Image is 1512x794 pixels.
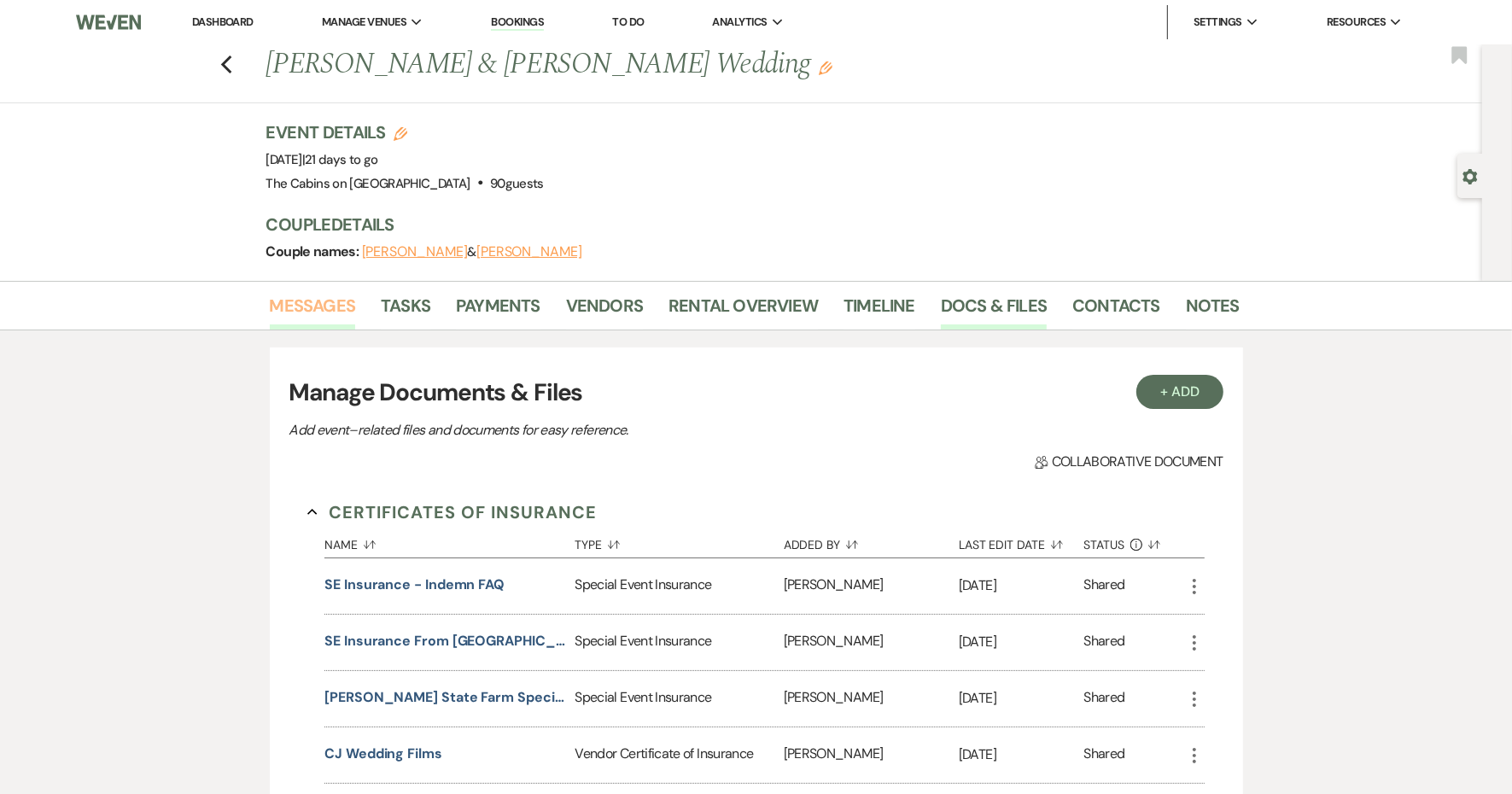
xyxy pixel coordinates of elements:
button: Last Edit Date [959,525,1084,558]
div: Vendor Certificate of Insurance [575,727,783,783]
button: Edit [819,60,832,75]
a: Payments [456,292,540,330]
p: [DATE] [959,575,1084,597]
h3: Manage Documents & Files [289,375,1223,411]
span: Collaborative document [1035,452,1223,472]
div: [PERSON_NAME] [784,615,959,670]
a: To Do [612,15,644,29]
a: Messages [270,292,356,330]
button: Name [324,525,575,558]
button: Status [1084,525,1184,558]
div: [PERSON_NAME] [784,558,959,614]
p: [DATE] [959,744,1084,766]
button: Certificates of Insurance [307,499,597,525]
img: Weven Logo [76,4,141,40]
div: Shared [1084,687,1125,710]
span: | [302,151,378,168]
h1: [PERSON_NAME] & [PERSON_NAME] Wedding [266,44,1031,85]
a: Notes [1186,292,1240,330]
button: Open lead details [1462,167,1478,184]
div: Special Event Insurance [575,558,783,614]
button: Type [575,525,783,558]
span: Resources [1327,14,1386,31]
span: [DATE] [266,151,378,168]
p: [DATE] [959,631,1084,653]
a: Tasks [381,292,430,330]
div: Shared [1084,575,1125,598]
div: [PERSON_NAME] [784,671,959,727]
h3: Couple Details [266,213,1223,236]
span: Manage Venues [322,14,406,31]
button: CJ Wedding Films [324,744,442,764]
div: Special Event Insurance [575,671,783,727]
button: [PERSON_NAME] [362,245,468,259]
span: 21 days to go [305,151,378,168]
span: 90 guests [490,175,544,192]
a: Vendors [566,292,643,330]
a: Docs & Files [941,292,1047,330]
button: SE Insurance from [GEOGRAPHIC_DATA] [324,631,568,651]
span: Couple names: [266,242,362,260]
button: [PERSON_NAME] State Farm Special Event Insurance [324,687,568,708]
p: [DATE] [959,687,1084,709]
a: Contacts [1072,292,1160,330]
a: Rental Overview [668,292,818,330]
span: Analytics [713,14,768,31]
p: Add event–related files and documents for easy reference. [289,419,886,441]
span: & [362,243,582,260]
div: Special Event Insurance [575,615,783,670]
h3: Event Details [266,120,544,144]
span: Status [1084,539,1125,551]
a: Timeline [844,292,915,330]
span: Settings [1194,14,1242,31]
a: Dashboard [192,15,254,29]
div: [PERSON_NAME] [784,727,959,783]
a: Bookings [491,15,544,31]
button: SE Insurance - Indemn FAQ [324,575,505,595]
button: Added By [784,525,959,558]
span: The Cabins on [GEOGRAPHIC_DATA] [266,175,470,192]
button: + Add [1136,375,1223,409]
div: Shared [1084,631,1125,654]
button: [PERSON_NAME] [476,245,582,259]
div: Shared [1084,744,1125,767]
